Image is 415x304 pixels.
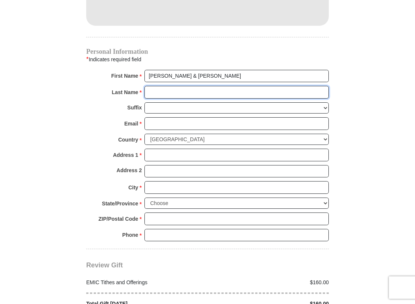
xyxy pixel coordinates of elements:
[111,71,138,81] strong: First Name
[86,55,329,64] div: Indicates required field
[86,49,329,55] h4: Personal Information
[112,87,138,97] strong: Last Name
[82,279,208,286] div: EMIC Tithes and Offerings
[124,118,138,129] strong: Email
[102,198,138,209] strong: State/Province
[86,261,123,269] span: Review Gift
[207,279,333,286] div: $160.00
[116,165,142,176] strong: Address 2
[99,214,138,224] strong: ZIP/Postal Code
[118,134,138,145] strong: Country
[113,150,138,160] strong: Address 1
[128,182,138,193] strong: City
[122,230,138,240] strong: Phone
[127,102,142,113] strong: Suffix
